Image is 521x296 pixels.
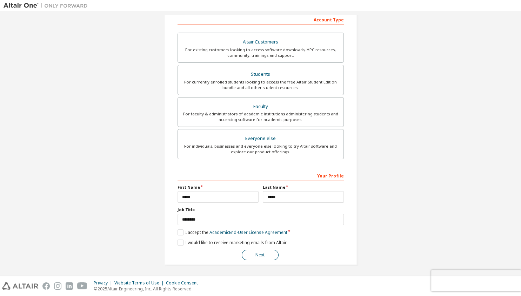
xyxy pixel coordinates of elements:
div: Students [182,69,339,79]
label: Last Name [263,184,344,190]
div: Privacy [94,280,114,286]
img: altair_logo.svg [2,282,38,290]
img: linkedin.svg [66,282,73,290]
div: For currently enrolled students looking to access the free Altair Student Edition bundle and all ... [182,79,339,90]
a: Academic End-User License Agreement [209,229,287,235]
label: Job Title [178,207,344,213]
img: youtube.svg [77,282,87,290]
img: instagram.svg [54,282,61,290]
label: First Name [178,184,259,190]
div: Account Type [178,14,344,25]
div: Your Profile [178,170,344,181]
div: For faculty & administrators of academic institutions administering students and accessing softwa... [182,111,339,122]
div: Altair Customers [182,37,339,47]
img: Altair One [4,2,91,9]
button: Next [242,250,279,260]
div: Website Terms of Use [114,280,166,286]
p: © 2025 Altair Engineering, Inc. All Rights Reserved. [94,286,202,292]
iframe: reCAPTCHA [431,270,521,291]
div: Everyone else [182,134,339,143]
div: Cookie Consent [166,280,202,286]
div: For individuals, businesses and everyone else looking to try Altair software and explore our prod... [182,143,339,155]
img: facebook.svg [42,282,50,290]
label: I would like to receive marketing emails from Altair [178,240,287,245]
div: Faculty [182,102,339,112]
div: For existing customers looking to access software downloads, HPC resources, community, trainings ... [182,47,339,58]
label: I accept the [178,229,287,235]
